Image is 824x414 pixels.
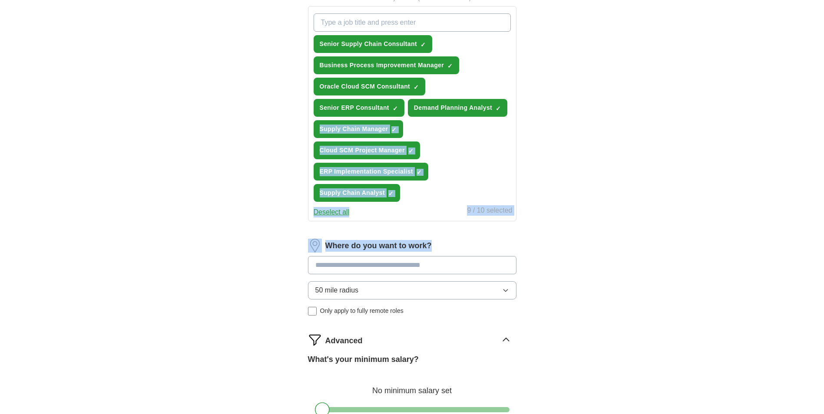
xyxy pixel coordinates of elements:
[320,103,389,112] span: Senior ERP Consultant
[320,167,413,176] span: ERP Implementation Specialist
[388,190,394,197] span: ✓
[314,141,420,159] button: Cloud SCM Project Manager✓
[414,103,492,112] span: Demand Planning Analyst
[320,82,410,91] span: Oracle Cloud SCM Consultant
[314,78,426,95] button: Oracle Cloud SCM Consultant✓
[314,13,511,32] input: Type a job title and press enter
[325,240,432,252] label: Where do you want to work?
[308,281,516,299] button: 50 mile radius
[496,105,501,112] span: ✓
[467,205,512,217] div: 9 / 10 selected
[420,41,426,48] span: ✓
[314,35,432,53] button: Senior Supply Chain Consultant✓
[314,99,404,117] button: Senior ERP Consultant✓
[408,148,414,154] span: ✓
[391,126,397,133] span: ✓
[393,105,398,112] span: ✓
[320,61,444,70] span: Business Process Improvement Manager
[308,376,516,397] div: No minimum salary set
[325,335,363,347] span: Advanced
[320,188,385,197] span: Supply Chain Analyst
[308,333,322,347] img: filter
[314,207,350,217] button: Deselect all
[447,62,453,69] span: ✓
[414,84,419,91] span: ✓
[314,56,459,74] button: Business Process Improvement Manager✓
[314,184,400,202] button: Supply Chain Analyst✓
[320,39,417,49] span: Senior Supply Chain Consultant
[417,169,422,176] span: ✓
[320,306,404,315] span: Only apply to fully remote roles
[314,120,404,138] button: Supply Chain Manager✓
[408,99,507,117] button: Demand Planning Analyst✓
[308,307,317,315] input: Only apply to fully remote roles
[320,146,405,155] span: Cloud SCM Project Manager
[308,239,322,253] img: location.png
[315,285,359,296] span: 50 mile radius
[320,125,388,134] span: Supply Chain Manager
[314,163,428,181] button: ERP Implementation Specialist✓
[308,354,419,365] label: What's your minimum salary?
